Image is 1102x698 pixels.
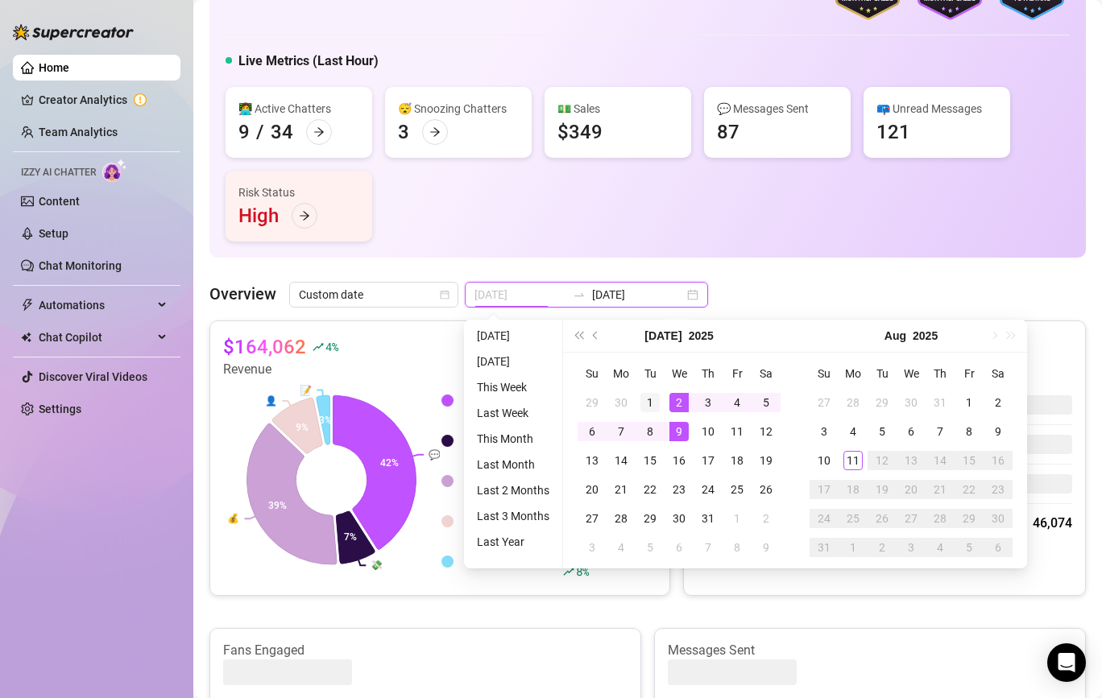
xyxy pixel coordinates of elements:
[926,475,955,504] td: 2025-08-21
[926,359,955,388] th: Th
[21,332,31,343] img: Chat Copilot
[984,504,1013,533] td: 2025-08-30
[582,538,602,557] div: 3
[238,184,359,201] div: Risk Status
[810,359,839,388] th: Su
[810,504,839,533] td: 2025-08-24
[665,446,694,475] td: 2025-07-16
[752,475,781,504] td: 2025-07-26
[299,283,449,307] span: Custom date
[839,533,868,562] td: 2025-09-01
[694,388,723,417] td: 2025-07-03
[752,359,781,388] th: Sa
[698,422,718,441] div: 10
[959,480,979,499] div: 22
[839,475,868,504] td: 2025-08-18
[640,509,660,528] div: 29
[39,292,153,318] span: Automations
[607,446,636,475] td: 2025-07-14
[665,417,694,446] td: 2025-07-09
[814,393,834,412] div: 27
[872,509,892,528] div: 26
[839,446,868,475] td: 2025-08-11
[727,422,747,441] div: 11
[868,417,897,446] td: 2025-08-05
[694,359,723,388] th: Th
[897,388,926,417] td: 2025-07-30
[271,119,293,145] div: 34
[810,533,839,562] td: 2025-08-31
[607,388,636,417] td: 2025-06-30
[669,480,689,499] div: 23
[462,542,555,580] td: Other
[810,446,839,475] td: 2025-08-10
[238,52,379,71] h5: Live Metrics (Last Hour)
[39,259,122,272] a: Chat Monitoring
[39,126,118,138] a: Team Analytics
[299,210,310,221] span: arrow-right
[930,393,950,412] div: 31
[901,538,921,557] div: 3
[959,422,979,441] div: 8
[752,446,781,475] td: 2025-07-19
[988,509,1008,528] div: 30
[897,446,926,475] td: 2025-08-13
[578,359,607,388] th: Su
[582,509,602,528] div: 27
[723,475,752,504] td: 2025-07-25
[325,339,338,354] span: 4 %
[988,480,1008,499] div: 23
[955,446,984,475] td: 2025-08-15
[926,533,955,562] td: 2025-09-04
[39,61,69,74] a: Home
[955,475,984,504] td: 2025-08-22
[723,504,752,533] td: 2025-08-01
[988,451,1008,470] div: 16
[582,480,602,499] div: 20
[300,384,312,396] text: 📝
[698,509,718,528] div: 31
[607,417,636,446] td: 2025-07-07
[698,538,718,557] div: 7
[959,509,979,528] div: 29
[21,165,96,180] span: Izzy AI Chatter
[843,480,863,499] div: 18
[665,504,694,533] td: 2025-07-30
[611,480,631,499] div: 21
[723,417,752,446] td: 2025-07-11
[897,504,926,533] td: 2025-08-27
[694,446,723,475] td: 2025-07-17
[984,417,1013,446] td: 2025-08-09
[470,352,556,371] li: [DATE]
[223,360,338,379] article: Revenue
[814,538,834,557] div: 31
[587,320,605,352] button: Previous month (PageUp)
[756,422,776,441] div: 12
[39,370,147,383] a: Discover Viral Videos
[563,566,574,577] span: rise
[810,475,839,504] td: 2025-08-17
[223,334,306,360] article: $164,062
[955,417,984,446] td: 2025-08-08
[930,480,950,499] div: 21
[669,451,689,470] div: 16
[669,393,689,412] div: 2
[926,417,955,446] td: 2025-08-07
[955,504,984,533] td: 2025-08-29
[814,509,834,528] div: 24
[694,504,723,533] td: 2025-07-31
[398,100,519,118] div: 😴 Snoozing Chatters
[227,512,239,524] text: 💰
[611,451,631,470] div: 14
[810,388,839,417] td: 2025-07-27
[988,538,1008,557] div: 6
[814,451,834,470] div: 10
[872,480,892,499] div: 19
[930,422,950,441] div: 7
[955,533,984,562] td: 2025-09-05
[868,388,897,417] td: 2025-07-29
[723,446,752,475] td: 2025-07-18
[429,448,441,461] text: 💬
[39,195,80,208] a: Content
[39,403,81,415] a: Settings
